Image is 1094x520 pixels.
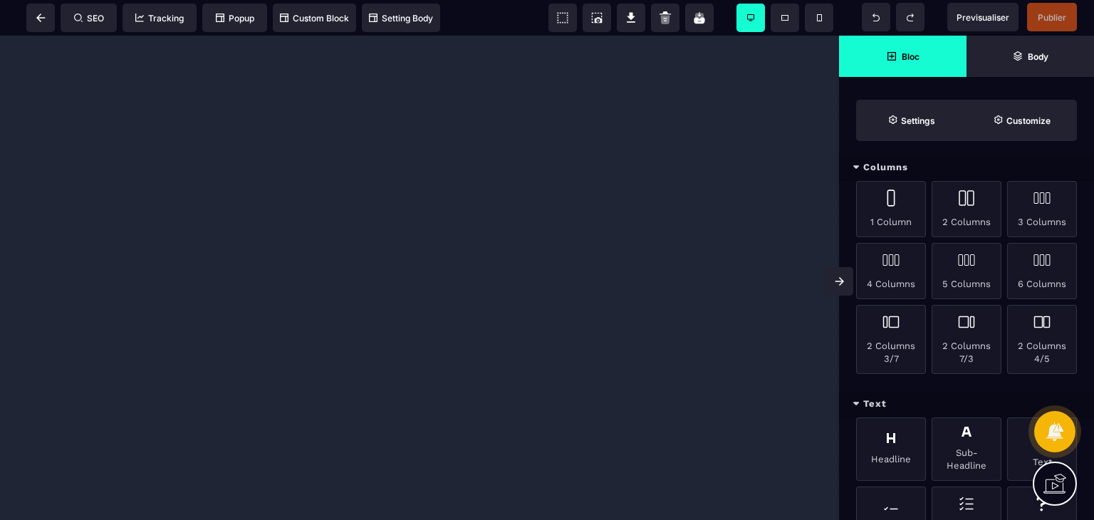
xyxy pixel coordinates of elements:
[548,4,577,32] span: View components
[856,181,926,237] div: 1 Column
[839,155,1094,181] div: Columns
[932,181,1001,237] div: 2 Columns
[1028,51,1048,62] strong: Body
[280,13,349,24] span: Custom Block
[583,4,611,32] span: Screenshot
[957,12,1009,23] span: Previsualiser
[1038,12,1066,23] span: Publier
[947,3,1019,31] span: Preview
[856,100,967,141] span: Settings
[901,115,935,126] strong: Settings
[839,36,967,77] span: Open Blocks
[932,243,1001,299] div: 5 Columns
[932,417,1001,481] div: Sub-Headline
[856,305,926,374] div: 2 Columns 3/7
[135,13,184,24] span: Tracking
[932,305,1001,374] div: 2 Columns 7/3
[1007,305,1077,374] div: 2 Columns 4/5
[74,13,104,24] span: SEO
[1007,243,1077,299] div: 6 Columns
[1007,417,1077,481] div: Text
[967,36,1094,77] span: Open Layer Manager
[856,243,926,299] div: 4 Columns
[1007,181,1077,237] div: 3 Columns
[839,391,1094,417] div: Text
[967,100,1077,141] span: Open Style Manager
[856,417,926,481] div: Headline
[369,13,433,24] span: Setting Body
[216,13,254,24] span: Popup
[902,51,920,62] strong: Bloc
[1006,115,1051,126] strong: Customize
